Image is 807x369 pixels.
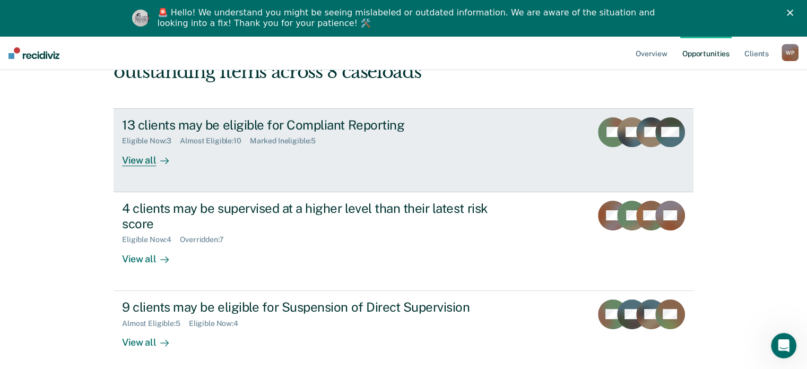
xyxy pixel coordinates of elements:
div: Almost Eligible : 10 [180,136,250,145]
div: Close [787,10,797,16]
div: Eligible Now : 4 [122,235,180,244]
div: View all [122,145,181,166]
iframe: Intercom live chat [771,333,796,358]
a: Opportunities [680,36,732,70]
div: Eligible Now : 4 [189,319,247,328]
div: Overridden : 7 [180,235,232,244]
a: 13 clients may be eligible for Compliant ReportingEligible Now:3Almost Eligible:10Marked Ineligib... [114,108,693,192]
div: 9 clients may be eligible for Suspension of Direct Supervision [122,299,494,315]
div: 13 clients may be eligible for Compliant Reporting [122,117,494,133]
div: Almost Eligible : 5 [122,319,189,328]
div: Eligible Now : 3 [122,136,180,145]
a: 4 clients may be supervised at a higher level than their latest risk scoreEligible Now:4Overridde... [114,192,693,291]
img: Profile image for Kim [132,10,149,27]
div: 🚨 Hello! We understand you might be seeing mislabeled or outdated information. We are aware of th... [158,7,658,29]
div: View all [122,328,181,348]
div: Hi, [PERSON_NAME]. We’ve found some outstanding items across 8 caseloads [114,39,577,83]
a: Clients [742,36,771,70]
div: W P [782,44,799,61]
div: 4 clients may be supervised at a higher level than their latest risk score [122,201,494,231]
div: View all [122,244,181,265]
a: Overview [634,36,670,70]
img: Recidiviz [8,47,59,59]
button: WP [782,44,799,61]
div: Marked Ineligible : 5 [250,136,324,145]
